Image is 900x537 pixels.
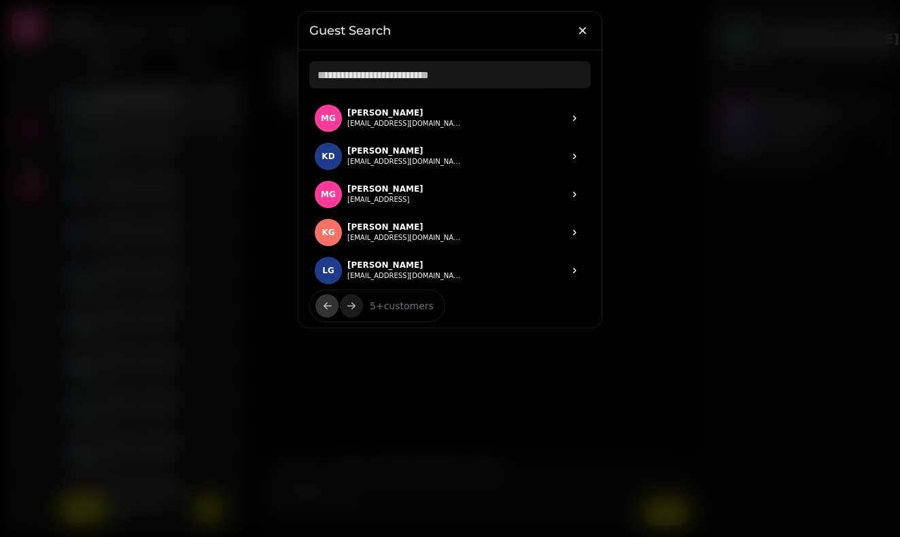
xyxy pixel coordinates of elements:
a: M GMG[PERSON_NAME][EMAIL_ADDRESS][DOMAIN_NAME] [309,99,591,137]
p: [PERSON_NAME] [347,184,423,194]
button: [EMAIL_ADDRESS] [347,194,409,205]
p: [PERSON_NAME] [347,222,463,232]
span: KD [322,152,334,161]
button: [EMAIL_ADDRESS][DOMAIN_NAME] [347,271,463,281]
span: LG [322,266,334,275]
p: [PERSON_NAME] [347,260,463,271]
p: [PERSON_NAME] [347,107,463,118]
span: KG [322,228,334,237]
a: K DKD[PERSON_NAME][EMAIL_ADDRESS][DOMAIN_NAME] [309,137,591,175]
button: [EMAIL_ADDRESS][DOMAIN_NAME] [347,156,463,167]
span: MG [321,190,336,199]
button: [EMAIL_ADDRESS][DOMAIN_NAME] [347,118,463,129]
span: MG [321,114,336,123]
a: K GKG[PERSON_NAME][EMAIL_ADDRESS][DOMAIN_NAME] [309,213,591,252]
button: [EMAIL_ADDRESS][DOMAIN_NAME] [347,232,463,243]
h3: Guest Search [309,22,591,39]
a: M GMG[PERSON_NAME][EMAIL_ADDRESS] [309,175,591,213]
p: 5 + customers [359,299,434,313]
p: [PERSON_NAME] [347,145,463,156]
a: L GLG[PERSON_NAME][EMAIL_ADDRESS][DOMAIN_NAME] [309,252,591,290]
button: next [340,294,363,317]
button: back [315,294,339,317]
